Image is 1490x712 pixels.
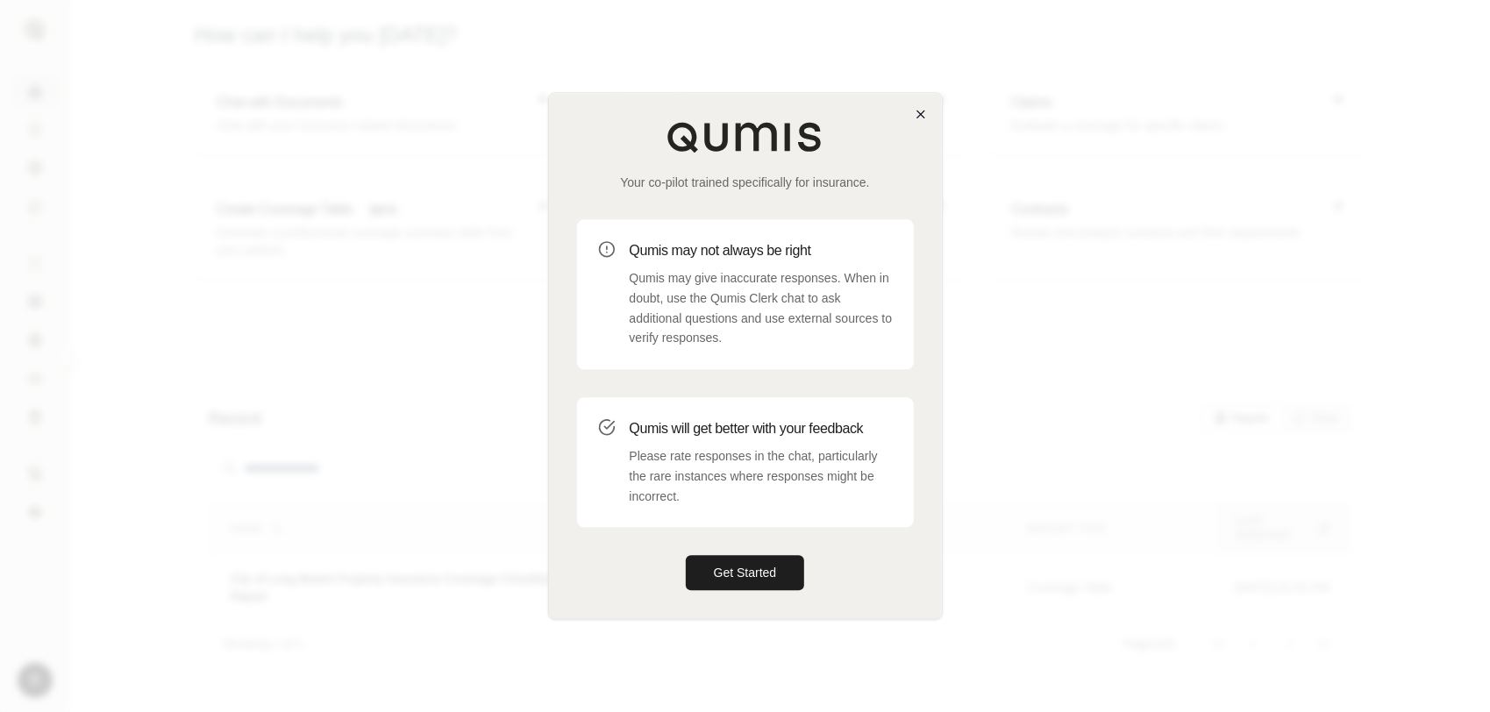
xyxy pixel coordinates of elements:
[630,240,893,261] h3: Qumis may not always be right
[630,418,893,439] h3: Qumis will get better with your feedback
[667,121,824,153] img: Qumis Logo
[630,268,893,348] p: Qumis may give inaccurate responses. When in doubt, use the Qumis Clerk chat to ask additional qu...
[630,446,893,506] p: Please rate responses in the chat, particularly the rare instances where responses might be incor...
[686,556,805,591] button: Get Started
[577,174,914,191] p: Your co-pilot trained specifically for insurance.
